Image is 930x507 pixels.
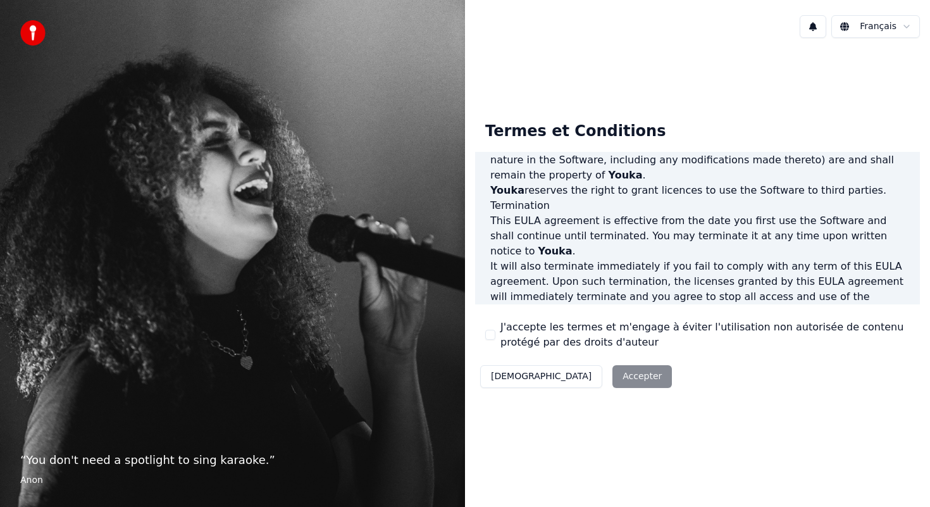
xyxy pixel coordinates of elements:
span: Youka [538,245,573,257]
p: reserves the right to grant licences to use the Software to third parties. [490,183,905,198]
p: “ You don't need a spotlight to sing karaoke. ” [20,451,445,469]
span: Youka [490,184,524,196]
img: youka [20,20,46,46]
button: [DEMOGRAPHIC_DATA] [480,365,602,388]
label: J'accepte les termes et m'engage à éviter l'utilisation non autorisée de contenu protégé par des ... [500,320,910,350]
span: Youka [609,169,643,181]
p: It will also terminate immediately if you fail to comply with any term of this EULA agreement. Up... [490,259,905,335]
div: Termes et Conditions [475,111,676,152]
h3: Termination [490,198,905,213]
p: This EULA agreement is effective from the date you first use the Software and shall continue unti... [490,213,905,259]
footer: Anon [20,474,445,487]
